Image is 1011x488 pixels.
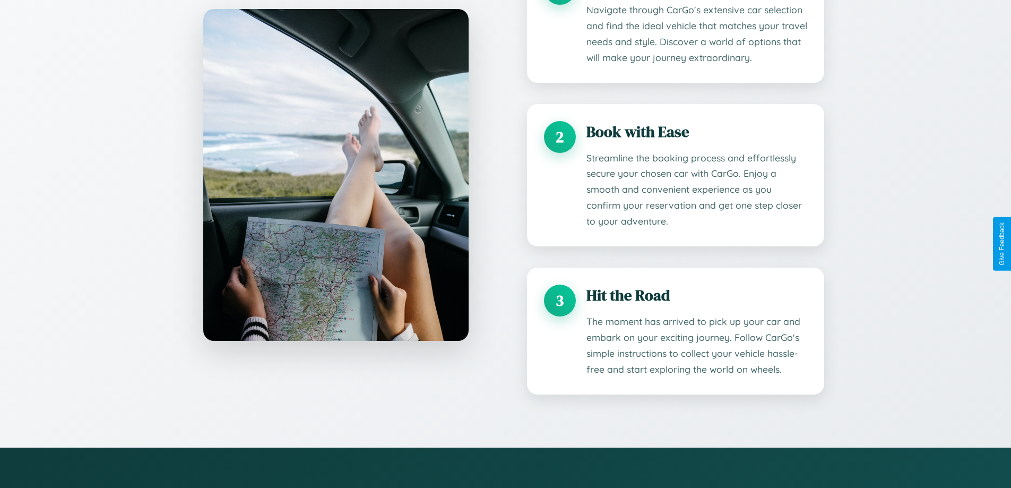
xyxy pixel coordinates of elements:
p: Navigate through CarGo's extensive car selection and find the ideal vehicle that matches your tra... [586,2,807,66]
div: 3 [544,285,576,316]
div: 2 [544,121,576,153]
p: Streamline the booking process and effortlessly secure your chosen car with CarGo. Enjoy a smooth... [586,150,807,230]
h3: Hit the Road [586,285,807,306]
img: CarGo map interface [203,9,469,341]
div: Give Feedback [998,222,1006,266]
p: The moment has arrived to pick up your car and embark on your exciting journey. Follow CarGo's si... [586,314,807,378]
h3: Book with Ease [586,121,807,142]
